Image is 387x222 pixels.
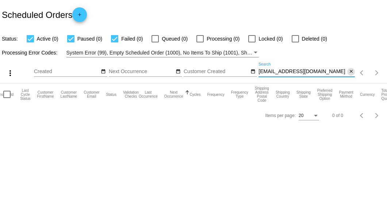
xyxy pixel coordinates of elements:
button: Change sorting for Cycles [189,92,200,97]
input: Customer Created [184,69,249,75]
button: Change sorting for ShippingPostcode [255,86,269,102]
mat-icon: date_range [176,69,181,75]
button: Previous page [355,65,369,80]
span: Paused (0) [77,34,102,43]
button: Change sorting for PaymentMethod.Type [339,90,353,98]
button: Change sorting for Status [106,92,116,97]
button: Change sorting for CustomerFirstName [37,90,54,98]
button: Change sorting for ShippingCountry [276,90,290,98]
span: Locked (0) [258,34,283,43]
mat-icon: close [349,69,354,75]
button: Change sorting for LastProcessingCycleId [20,89,30,101]
h2: Scheduled Orders [2,7,87,22]
button: Change sorting for PreferredShippingOption [317,89,333,101]
mat-header-cell: Validation Checks [123,83,139,105]
button: Change sorting for NextOccurrenceUtc [164,90,183,98]
div: 0 of 0 [332,113,343,118]
button: Next page [369,65,384,80]
mat-icon: add [75,12,84,21]
span: Processing Error Codes: [2,50,58,56]
span: 20 [299,113,303,118]
button: Change sorting for LastOccurrenceUtc [139,90,158,98]
span: Status: [2,36,18,42]
mat-icon: date_range [101,69,106,75]
span: Processing (0) [207,34,240,43]
button: Change sorting for CustomerLastName [61,90,77,98]
button: Clear [347,68,355,76]
button: Change sorting for Id [11,92,14,97]
mat-icon: date_range [250,69,256,75]
button: Change sorting for CustomerEmail [84,90,99,98]
div: Items per page: [265,113,296,118]
button: Change sorting for CurrencyIso [360,92,375,97]
mat-select: Items per page: [299,113,319,118]
mat-select: Filter by Processing Error Codes [66,48,259,57]
span: Queued (0) [162,34,188,43]
button: Change sorting for Frequency [207,92,224,97]
button: Change sorting for FrequencyType [231,90,248,98]
button: Next page [369,108,384,123]
input: Next Occurrence [109,69,175,75]
span: Deleted (0) [302,34,327,43]
mat-icon: more_vert [6,69,15,78]
input: Search [258,69,347,75]
input: Created [34,69,100,75]
button: Previous page [355,108,369,123]
span: Active (0) [37,34,58,43]
button: Change sorting for ShippingState [296,90,311,98]
span: Failed (0) [121,34,143,43]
